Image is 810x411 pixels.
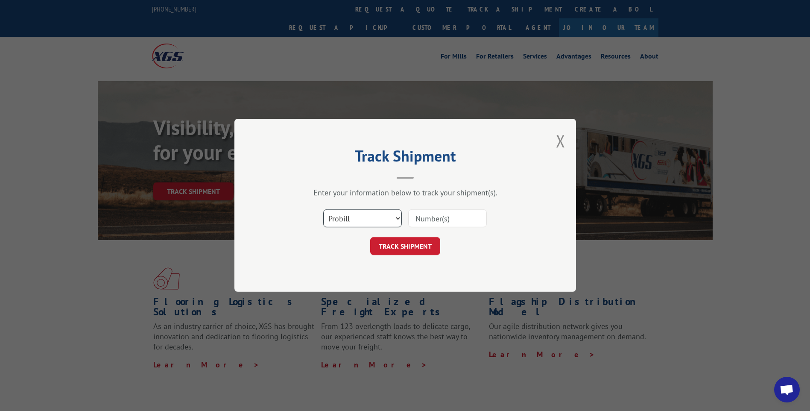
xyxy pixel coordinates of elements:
div: Open chat [774,377,800,402]
input: Number(s) [408,210,487,228]
div: Enter your information below to track your shipment(s). [277,188,533,198]
button: TRACK SHIPMENT [370,238,440,255]
button: Close modal [556,129,565,152]
h2: Track Shipment [277,150,533,166]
